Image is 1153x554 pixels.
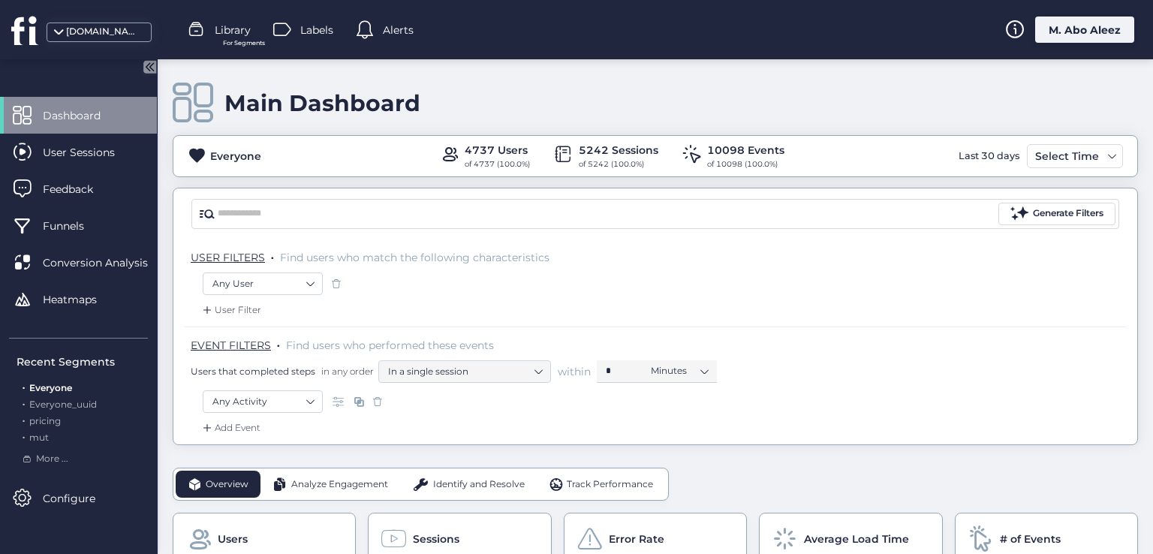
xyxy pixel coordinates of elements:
[43,254,170,271] span: Conversion Analysis
[200,303,261,318] div: User Filter
[17,354,148,370] div: Recent Segments
[271,248,274,263] span: .
[29,415,61,426] span: pricing
[43,291,119,308] span: Heatmaps
[23,412,25,426] span: .
[433,477,525,492] span: Identify and Resolve
[29,399,97,410] span: Everyone_uuid
[1035,17,1134,43] div: M. Abo Aleez
[413,531,459,547] span: Sessions
[43,181,116,197] span: Feedback
[609,531,664,547] span: Error Rate
[388,360,541,383] nz-select-item: In a single session
[1031,147,1103,165] div: Select Time
[804,531,909,547] span: Average Load Time
[707,142,784,158] div: 10098 Events
[191,339,271,352] span: EVENT FILTERS
[1000,531,1061,547] span: # of Events
[707,158,784,170] div: of 10098 (100.0%)
[1033,206,1103,221] div: Generate Filters
[36,452,68,466] span: More ...
[651,360,708,382] nz-select-item: Minutes
[43,218,107,234] span: Funnels
[291,477,388,492] span: Analyze Engagement
[200,420,260,435] div: Add Event
[191,365,315,378] span: Users that completed steps
[998,203,1115,225] button: Generate Filters
[218,531,248,547] span: Users
[43,144,137,161] span: User Sessions
[465,158,530,170] div: of 4737 (100.0%)
[29,382,72,393] span: Everyone
[280,251,549,264] span: Find users who match the following characteristics
[212,390,313,413] nz-select-item: Any Activity
[277,336,280,351] span: .
[318,365,374,378] span: in any order
[579,158,658,170] div: of 5242 (100.0%)
[300,22,333,38] span: Labels
[206,477,248,492] span: Overview
[215,22,251,38] span: Library
[558,364,591,379] span: within
[579,142,658,158] div: 5242 Sessions
[212,272,313,295] nz-select-item: Any User
[66,25,141,39] div: [DOMAIN_NAME]
[191,251,265,264] span: USER FILTERS
[955,144,1023,168] div: Last 30 days
[567,477,653,492] span: Track Performance
[23,429,25,443] span: .
[43,107,123,124] span: Dashboard
[210,148,261,164] div: Everyone
[23,379,25,393] span: .
[43,490,118,507] span: Configure
[29,432,49,443] span: mut
[223,38,265,48] span: For Segments
[286,339,494,352] span: Find users who performed these events
[224,89,420,117] div: Main Dashboard
[383,22,414,38] span: Alerts
[23,396,25,410] span: .
[465,142,530,158] div: 4737 Users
